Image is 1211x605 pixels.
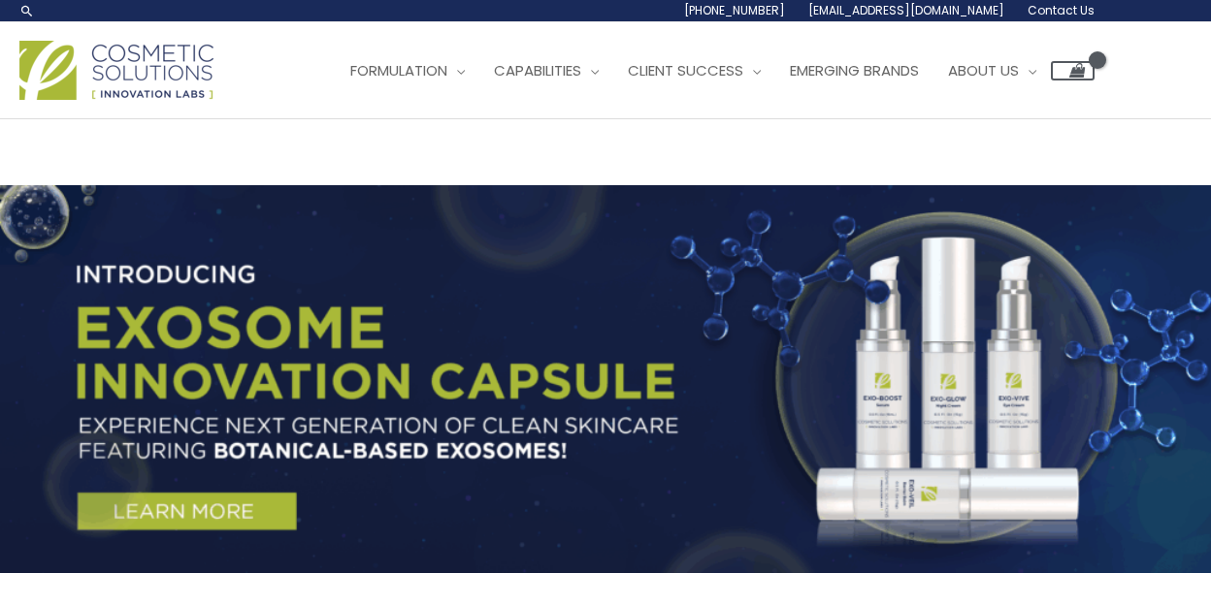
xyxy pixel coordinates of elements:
[613,42,775,100] a: Client Success
[808,2,1004,18] span: [EMAIL_ADDRESS][DOMAIN_NAME]
[628,60,743,80] span: Client Success
[948,60,1019,80] span: About Us
[1051,61,1095,80] a: View Shopping Cart, empty
[479,42,613,100] a: Capabilities
[790,60,919,80] span: Emerging Brands
[1028,2,1095,18] span: Contact Us
[19,3,35,18] a: Search icon link
[19,41,213,100] img: Cosmetic Solutions Logo
[336,42,479,100] a: Formulation
[775,42,933,100] a: Emerging Brands
[321,42,1095,100] nav: Site Navigation
[494,60,581,80] span: Capabilities
[933,42,1051,100] a: About Us
[350,60,447,80] span: Formulation
[684,2,785,18] span: [PHONE_NUMBER]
